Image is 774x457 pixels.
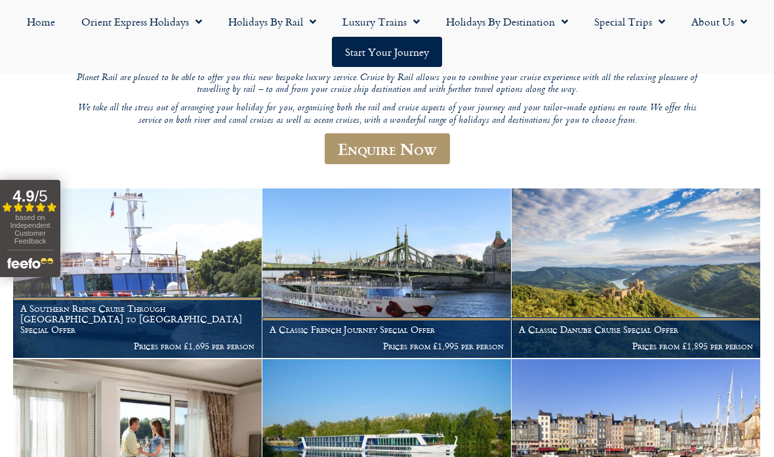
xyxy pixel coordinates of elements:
a: Enquire Now [325,133,450,164]
p: Prices from £1,995 per person [270,341,504,351]
p: Planet Rail are pleased to be able to offer you this new bespoke luxury service. Cruise by Rail a... [72,72,702,97]
a: Start your Journey [332,37,442,67]
a: A Classic Danube Cruise Special Offer Prices from £1,895 per person [512,188,761,359]
p: We take all the stress out of arranging your holiday for you, organising both the rail and cruise... [72,102,702,127]
p: Prices from £1,895 per person [519,341,753,351]
a: Orient Express Holidays [68,7,215,37]
a: Holidays by Rail [215,7,329,37]
h1: A Classic Danube Cruise Special Offer [519,324,753,335]
a: Luxury Trains [329,7,433,37]
h1: A Southern Rhine Cruise Through [GEOGRAPHIC_DATA] to [GEOGRAPHIC_DATA] Special Offer [20,303,255,334]
p: Prices from £1,695 per person [20,341,255,351]
a: Special Trips [581,7,678,37]
a: Holidays by Destination [433,7,581,37]
a: A Classic French Journey Special Offer Prices from £1,995 per person [262,188,512,359]
a: About Us [678,7,760,37]
nav: Menu [7,7,767,67]
a: Home [14,7,68,37]
a: A Southern Rhine Cruise Through [GEOGRAPHIC_DATA] to [GEOGRAPHIC_DATA] Special Offer Prices from ... [13,188,262,359]
h1: A Classic French Journey Special Offer [270,324,504,335]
